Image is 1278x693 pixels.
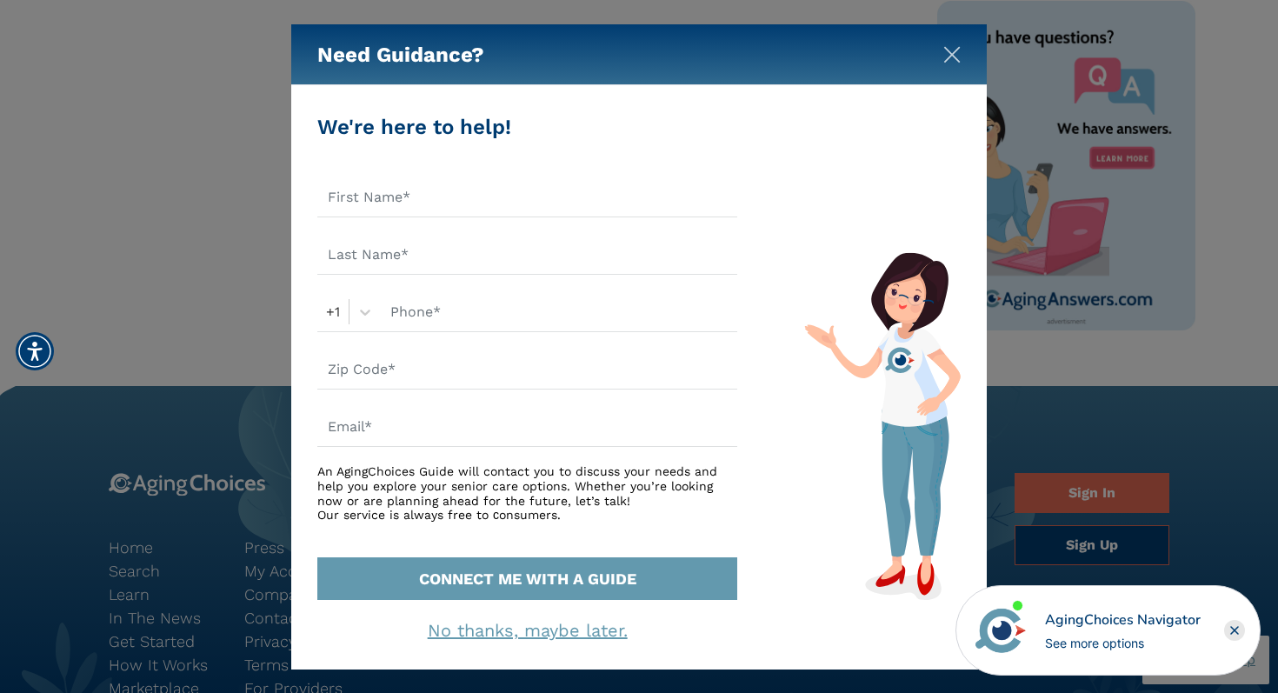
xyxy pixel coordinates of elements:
[943,43,961,60] button: Close
[317,24,484,85] h5: Need Guidance?
[1045,610,1201,630] div: AgingChoices Navigator
[317,235,737,275] input: Last Name*
[428,620,628,641] a: No thanks, maybe later.
[16,332,54,370] div: Accessibility Menu
[317,111,737,143] div: We're here to help!
[804,252,961,600] img: match-guide-form.svg
[317,557,737,600] button: CONNECT ME WITH A GUIDE
[317,177,737,217] input: First Name*
[971,601,1030,660] img: avatar
[317,350,737,390] input: Zip Code*
[943,46,961,63] img: modal-close.svg
[1045,634,1201,652] div: See more options
[317,407,737,447] input: Email*
[380,292,737,332] input: Phone*
[1224,620,1245,641] div: Close
[317,464,737,523] div: An AgingChoices Guide will contact you to discuss your needs and help you explore your senior car...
